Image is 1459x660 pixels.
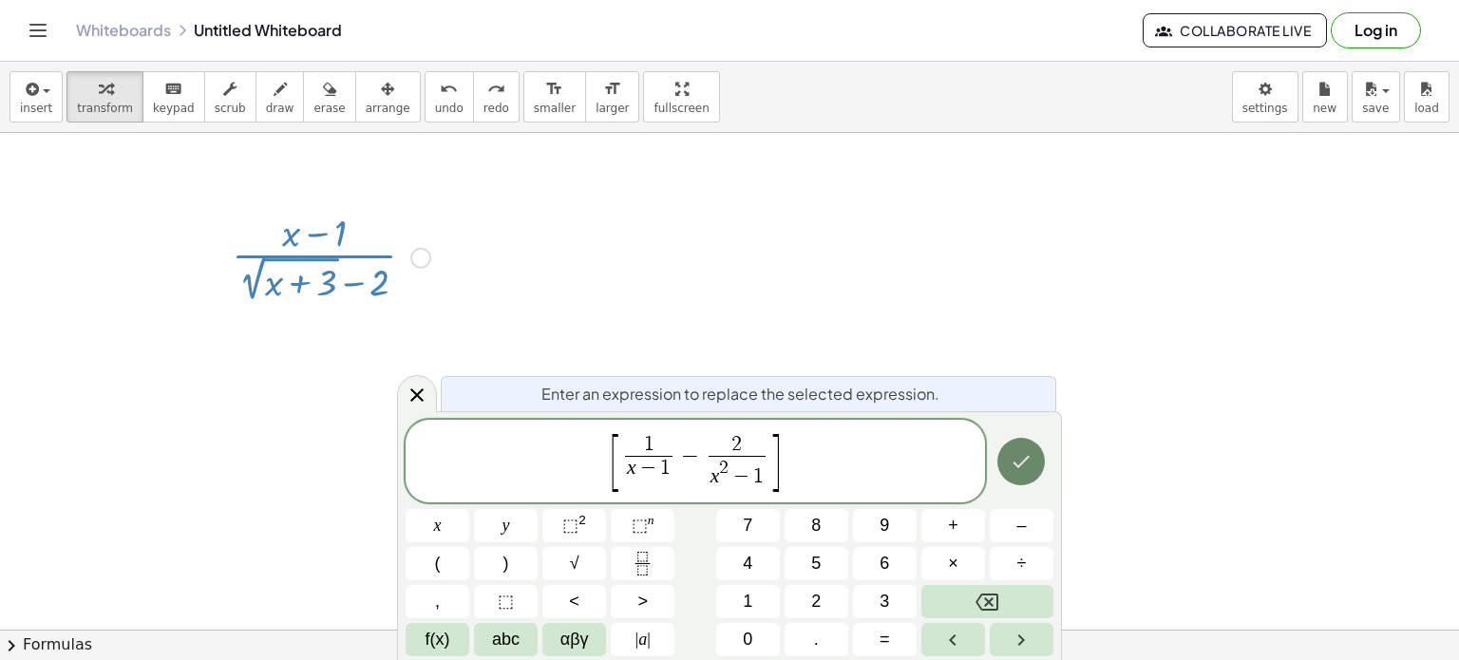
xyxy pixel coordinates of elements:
button: Absolute value [611,623,674,656]
button: Times [921,547,985,580]
span: √ [570,551,579,576]
span: ) [503,551,509,576]
span: 2 [731,434,742,455]
button: Log in [1331,12,1421,48]
button: 0 [716,623,780,656]
button: Toggle navigation [23,15,53,46]
span: + [948,513,958,538]
span: [ [607,430,621,494]
span: load [1414,102,1439,115]
i: undo [440,78,458,101]
span: erase [313,102,345,115]
span: Enter an expression to replace the selected expression. [541,383,939,405]
span: Collaborate Live [1159,22,1311,39]
button: format_sizelarger [585,71,639,123]
button: y [474,509,538,542]
button: 1 [716,585,780,618]
span: 7 [743,513,752,538]
span: αβγ [560,627,589,652]
button: Less than [542,585,606,618]
button: settings [1232,71,1298,123]
button: Placeholder [474,585,538,618]
button: redoredo [473,71,520,123]
span: insert [20,102,52,115]
button: load [1404,71,1450,123]
span: a [635,627,651,652]
button: Squared [542,509,606,542]
button: Fraction [611,547,674,580]
span: fullscreen [654,102,709,115]
button: transform [66,71,143,123]
button: insert [9,71,63,123]
a: Whiteboards [76,21,171,40]
span: scrub [215,102,246,115]
span: ] [768,430,783,494]
span: 0 [743,627,752,652]
button: ( [406,547,469,580]
span: 8 [811,513,821,538]
span: 1 [753,466,764,487]
span: settings [1242,102,1288,115]
span: 2 [811,589,821,614]
span: 6 [880,551,889,576]
span: ⬚ [498,589,514,614]
var: x [627,456,636,479]
span: – [1016,513,1026,538]
i: format_size [545,78,563,101]
button: 9 [853,509,917,542]
button: erase [303,71,355,123]
button: Collaborate Live [1143,13,1327,47]
button: 7 [716,509,780,542]
button: keyboardkeypad [142,71,205,123]
button: Equals [853,623,917,656]
sup: n [648,513,654,527]
span: keypad [153,102,195,115]
span: ⬚ [632,516,648,535]
button: scrub [204,71,256,123]
span: > [637,589,648,614]
button: format_sizesmaller [523,71,586,123]
span: < [569,589,579,614]
button: 8 [785,509,848,542]
span: arrange [366,102,410,115]
button: Superscript [611,509,674,542]
span: 5 [811,551,821,576]
button: draw [256,71,305,123]
button: Backspace [921,585,1053,618]
button: Done [997,438,1045,485]
button: Square root [542,547,606,580]
span: , [435,589,440,614]
span: x [434,513,442,538]
span: − [677,444,705,467]
button: new [1302,71,1348,123]
span: larger [596,102,629,115]
button: Alphabet [474,623,538,656]
button: undoundo [425,71,474,123]
span: transform [77,102,133,115]
button: Plus [921,509,985,542]
button: Right arrow [990,623,1053,656]
span: redo [483,102,509,115]
span: = [880,627,890,652]
i: keyboard [164,78,182,101]
button: Minus [990,509,1053,542]
button: , [406,585,469,618]
span: f(x) [426,627,450,652]
i: redo [487,78,505,101]
span: undo [435,102,464,115]
span: draw [266,102,294,115]
var: x [711,464,720,487]
span: 2 [719,459,729,477]
span: 4 [743,551,752,576]
span: ⬚ [562,516,578,535]
span: save [1362,102,1389,115]
button: save [1352,71,1400,123]
span: new [1313,102,1336,115]
button: 4 [716,547,780,580]
span: 9 [880,513,889,538]
span: ( [435,551,441,576]
span: × [948,551,958,576]
button: x [406,509,469,542]
i: format_size [603,78,621,101]
button: fullscreen [643,71,719,123]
